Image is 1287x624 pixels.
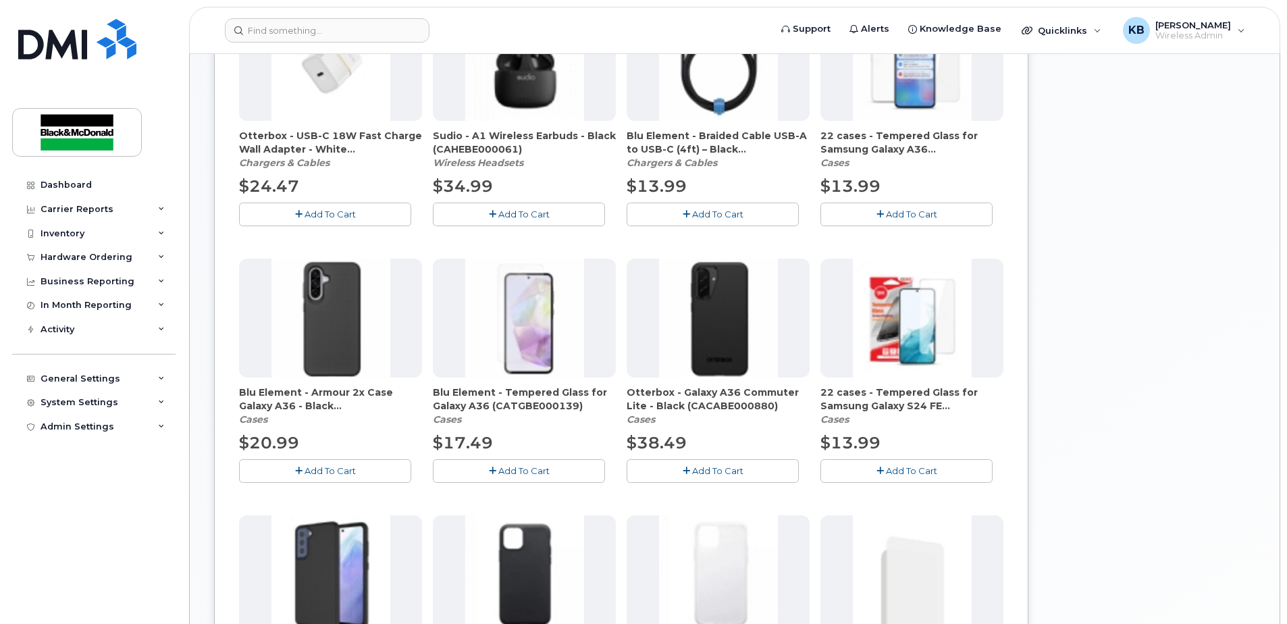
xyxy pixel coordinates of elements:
[239,433,299,452] span: $20.99
[433,203,605,226] button: Add To Cart
[853,259,972,378] img: accessory36952.JPG
[820,176,881,196] span: $13.99
[659,2,778,121] img: accessory36348.JPG
[271,2,390,121] img: accessory36681.JPG
[239,203,411,226] button: Add To Cart
[498,209,550,219] span: Add To Cart
[920,22,1001,36] span: Knowledge Base
[820,129,1003,156] span: 22 cases - Tempered Glass for Samsung Galaxy A36 (CATGBE000138)
[239,129,422,170] div: Otterbox - USB-C 18W Fast Charge Wall Adapter - White (CAHCAP000074)
[853,2,972,121] img: accessory37072.JPG
[239,157,330,169] em: Chargers & Cables
[793,22,831,36] span: Support
[239,459,411,483] button: Add To Cart
[692,465,743,476] span: Add To Cart
[239,386,422,426] div: Blu Element - Armour 2x Case Galaxy A36 - Black (CACABE000879)
[1128,22,1145,38] span: KB
[861,22,889,36] span: Alerts
[465,259,584,378] img: accessory37073.JPG
[239,129,422,156] span: Otterbox - USB-C 18W Fast Charge Wall Adapter - White (CAHCAP000074)
[305,209,356,219] span: Add To Cart
[433,413,461,425] em: Cases
[820,203,993,226] button: Add To Cart
[820,386,1003,426] div: 22 cases - Tempered Glass for Samsung Galaxy S24 FE (CATGBE000126)
[627,203,799,226] button: Add To Cart
[820,459,993,483] button: Add To Cart
[433,459,605,483] button: Add To Cart
[305,465,356,476] span: Add To Cart
[1155,20,1231,30] span: [PERSON_NAME]
[465,2,584,121] img: accessory36654.JPG
[627,176,687,196] span: $13.99
[239,413,267,425] em: Cases
[433,129,616,156] span: Sudio - A1 Wireless Earbuds - Black (CAHEBE000061)
[820,157,849,169] em: Cases
[772,16,840,43] a: Support
[239,386,422,413] span: Blu Element - Armour 2x Case Galaxy A36 - Black (CACABE000879)
[627,413,655,425] em: Cases
[899,16,1011,43] a: Knowledge Base
[225,18,429,43] input: Find something...
[659,259,778,378] img: accessory37071.JPG
[1155,30,1231,41] span: Wireless Admin
[1012,17,1111,44] div: Quicklinks
[627,459,799,483] button: Add To Cart
[820,129,1003,170] div: 22 cases - Tempered Glass for Samsung Galaxy A36 (CATGBE000138)
[627,386,810,426] div: Otterbox - Galaxy A36 Commuter Lite - Black (CACABE000880)
[498,465,550,476] span: Add To Cart
[1038,25,1087,36] span: Quicklinks
[886,209,937,219] span: Add To Cart
[820,386,1003,413] span: 22 cases - Tempered Glass for Samsung Galaxy S24 FE (CATGBE000126)
[692,209,743,219] span: Add To Cart
[1113,17,1255,44] div: Kayleen Bakke
[627,386,810,413] span: Otterbox - Galaxy A36 Commuter Lite - Black (CACABE000880)
[840,16,899,43] a: Alerts
[433,129,616,170] div: Sudio - A1 Wireless Earbuds - Black (CAHEBE000061)
[433,386,616,426] div: Blu Element - Tempered Glass for Galaxy A36 (CATGBE000139)
[433,386,616,413] span: Blu Element - Tempered Glass for Galaxy A36 (CATGBE000139)
[820,413,849,425] em: Cases
[239,176,299,196] span: $24.47
[627,433,687,452] span: $38.49
[886,465,937,476] span: Add To Cart
[433,157,523,169] em: Wireless Headsets
[433,176,493,196] span: $34.99
[627,157,717,169] em: Chargers & Cables
[271,259,390,378] img: accessory37070.JPG
[433,433,493,452] span: $17.49
[627,129,810,170] div: Blu Element - Braided Cable USB-A to USB-C (4ft) – Black (CAMIPZ000176)
[627,129,810,156] span: Blu Element - Braided Cable USB-A to USB-C (4ft) – Black (CAMIPZ000176)
[820,433,881,452] span: $13.99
